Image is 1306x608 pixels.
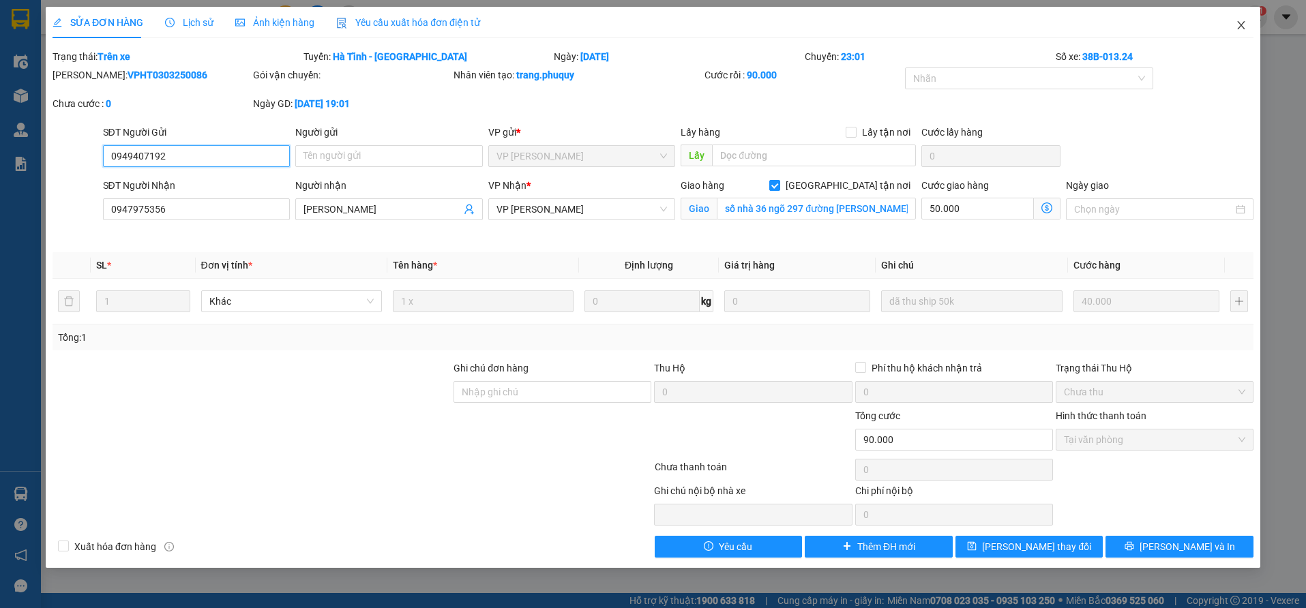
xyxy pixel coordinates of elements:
[53,18,62,27] span: edit
[857,125,916,140] span: Lấy tận nơi
[552,49,803,64] div: Ngày:
[747,70,777,80] b: 90.000
[704,67,902,82] div: Cước rồi :
[654,363,685,374] span: Thu Hộ
[1125,541,1134,552] span: printer
[295,98,350,109] b: [DATE] 19:01
[209,291,374,311] span: Khác
[496,146,668,166] span: VP Hà Huy Tập
[982,539,1091,554] span: [PERSON_NAME] thay đổi
[96,260,107,271] span: SL
[235,17,314,28] span: Ảnh kiện hàng
[681,180,724,191] span: Giao hàng
[333,51,467,62] b: Hà Tĩnh - [GEOGRAPHIC_DATA]
[302,49,553,64] div: Tuyến:
[855,410,900,421] span: Tổng cước
[103,125,291,140] div: SĐT Người Gửi
[295,125,483,140] div: Người gửi
[724,260,775,271] span: Giá trị hàng
[625,260,673,271] span: Định lượng
[103,178,291,193] div: SĐT Người Nhận
[53,17,143,28] span: SỬA ĐƠN HÀNG
[58,290,80,312] button: delete
[1230,290,1248,312] button: plus
[1054,49,1255,64] div: Số xe:
[855,483,1053,504] div: Chi phí nội bộ
[253,67,451,82] div: Gói vận chuyển:
[719,539,752,554] span: Yêu cầu
[454,363,529,374] label: Ghi chú đơn hàng
[681,198,717,219] span: Giao
[165,17,213,28] span: Lịch sử
[106,98,111,109] b: 0
[1066,180,1109,191] label: Ngày giao
[580,51,609,62] b: [DATE]
[165,18,175,27] span: clock-circle
[201,260,252,271] span: Đơn vị tính
[1082,51,1133,62] b: 38B-013.24
[921,145,1060,167] input: Cước lấy hàng
[454,67,702,82] div: Nhân viên tạo:
[866,361,988,376] span: Phí thu hộ khách nhận trả
[464,204,475,215] span: user-add
[1064,382,1245,402] span: Chưa thu
[967,541,977,552] span: save
[53,67,250,82] div: [PERSON_NAME]:
[393,290,574,312] input: VD: Bàn, Ghế
[1140,539,1235,554] span: [PERSON_NAME] và In
[1105,536,1253,558] button: printer[PERSON_NAME] và In
[253,96,451,111] div: Ngày GD:
[1056,361,1253,376] div: Trạng thái Thu Hộ
[780,178,916,193] span: [GEOGRAPHIC_DATA] tận nơi
[235,18,245,27] span: picture
[881,290,1062,312] input: Ghi Chú
[516,70,574,80] b: trang.phuquy
[717,198,916,219] input: Giao tận nơi
[295,178,483,193] div: Người nhận
[336,17,480,28] span: Yêu cầu xuất hóa đơn điện tử
[488,125,676,140] div: VP gửi
[700,290,713,312] span: kg
[1064,429,1245,450] span: Tại văn phòng
[1073,260,1121,271] span: Cước hàng
[496,199,668,219] span: VP Trần Quốc Hoàn
[724,290,870,312] input: 0
[805,536,953,558] button: plusThêm ĐH mới
[1041,202,1052,213] span: dollar-circle
[803,49,1054,64] div: Chuyến:
[921,180,989,191] label: Cước giao hàng
[653,459,854,483] div: Chưa thanh toán
[921,127,983,138] label: Cước lấy hàng
[1074,202,1233,217] input: Ngày giao
[1056,410,1146,421] label: Hình thức thanh toán
[842,541,852,552] span: plus
[164,542,174,551] span: info-circle
[69,539,162,554] span: Xuất hóa đơn hàng
[488,180,526,191] span: VP Nhận
[654,483,852,504] div: Ghi chú nội bộ nhà xe
[681,127,720,138] span: Lấy hàng
[955,536,1103,558] button: save[PERSON_NAME] thay đổi
[857,539,915,554] span: Thêm ĐH mới
[336,18,347,29] img: icon
[128,70,207,80] b: VPHT0303250086
[1236,20,1247,31] span: close
[712,145,916,166] input: Dọc đường
[876,252,1067,279] th: Ghi chú
[841,51,865,62] b: 23:01
[98,51,130,62] b: Trên xe
[1222,7,1260,45] button: Close
[53,96,250,111] div: Chưa cước :
[921,198,1034,219] input: Cước giao hàng
[393,260,437,271] span: Tên hàng
[454,381,651,403] input: Ghi chú đơn hàng
[704,541,713,552] span: exclamation-circle
[51,49,302,64] div: Trạng thái:
[1073,290,1219,312] input: 0
[681,145,712,166] span: Lấy
[655,536,803,558] button: exclamation-circleYêu cầu
[58,330,504,345] div: Tổng: 1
